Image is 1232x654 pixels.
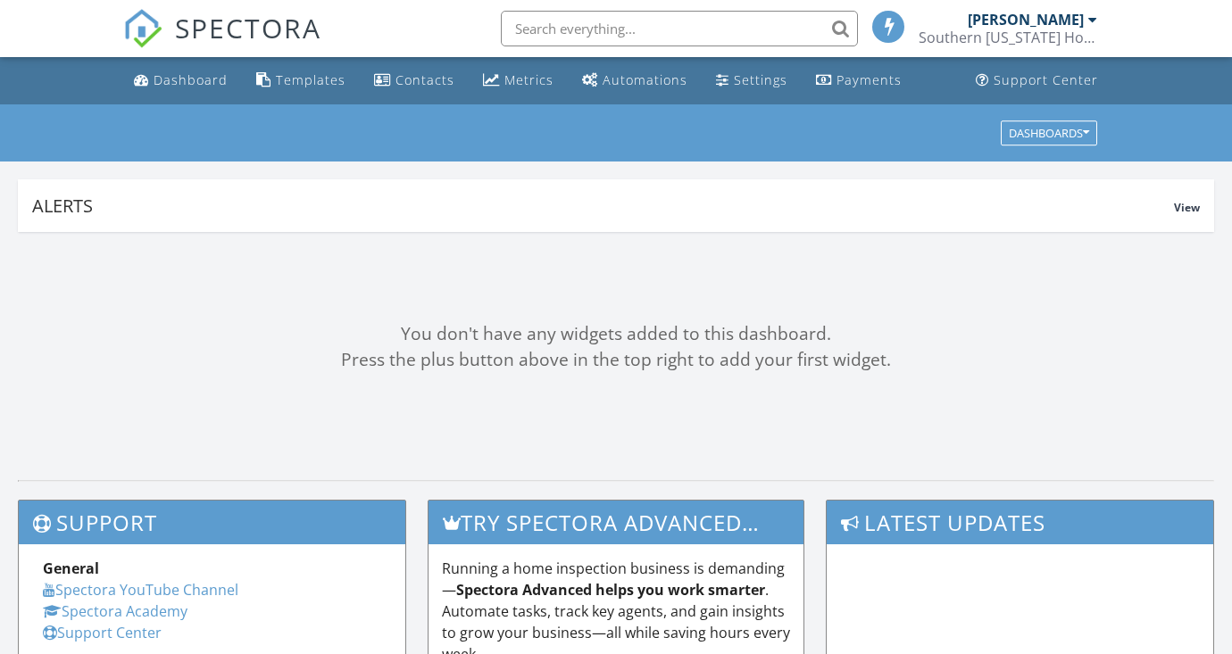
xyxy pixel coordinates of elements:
input: Search everything... [501,11,858,46]
div: [PERSON_NAME] [968,11,1084,29]
div: Southern Idaho Home Inspections, LLC [919,29,1097,46]
a: Automations (Basic) [575,64,695,97]
div: Support Center [994,71,1098,88]
div: Contacts [395,71,454,88]
div: Press the plus button above in the top right to add your first widget. [18,347,1214,373]
div: Automations [603,71,687,88]
button: Dashboards [1001,120,1097,145]
a: SPECTORA [123,24,321,62]
strong: Spectora Advanced helps you work smarter [456,580,765,600]
h3: Latest Updates [827,501,1213,544]
span: View [1174,200,1200,215]
h3: Try spectora advanced [DATE] [429,501,804,544]
div: Dashboards [1009,127,1089,139]
img: The Best Home Inspection Software - Spectora [123,9,162,48]
strong: General [43,559,99,578]
a: Dashboard [127,64,235,97]
a: Spectora YouTube Channel [43,580,238,600]
a: Settings [709,64,795,97]
div: Metrics [504,71,554,88]
div: Dashboard [154,71,228,88]
a: Templates [249,64,353,97]
a: Contacts [367,64,462,97]
a: Metrics [476,64,561,97]
div: Alerts [32,194,1174,218]
h3: Support [19,501,405,544]
a: Support Center [969,64,1105,97]
a: Support Center [43,623,162,642]
div: You don't have any widgets added to this dashboard. [18,321,1214,347]
a: Spectora Academy [43,601,187,621]
div: Settings [734,71,787,88]
div: Templates [276,71,345,88]
a: Payments [809,64,909,97]
span: SPECTORA [175,9,321,46]
div: Payments [837,71,902,88]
